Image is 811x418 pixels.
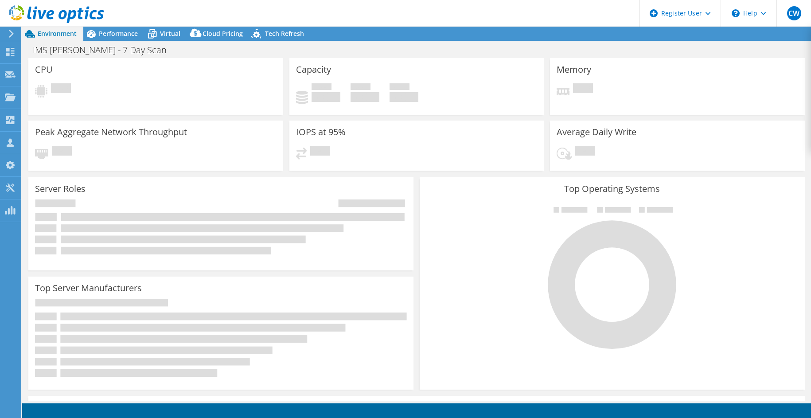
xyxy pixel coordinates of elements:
h3: Memory [557,65,591,74]
h4: 0 GiB [351,92,379,102]
span: Total [390,83,409,92]
h3: Server Roles [35,184,86,194]
h3: Top Operating Systems [426,184,798,194]
span: Tech Refresh [265,29,304,38]
h4: 0 GiB [390,92,418,102]
span: Pending [573,83,593,95]
span: Pending [51,83,71,95]
span: Pending [52,146,72,158]
h3: CPU [35,65,53,74]
h3: Top Server Manufacturers [35,283,142,293]
span: Pending [575,146,595,158]
h1: IMS [PERSON_NAME] - 7 Day Scan [29,45,180,55]
span: Free [351,83,370,92]
span: Pending [310,146,330,158]
h3: Peak Aggregate Network Throughput [35,127,187,137]
span: Virtual [160,29,180,38]
span: Environment [38,29,77,38]
h4: 0 GiB [312,92,340,102]
svg: \n [732,9,740,17]
h3: Capacity [296,65,331,74]
h3: IOPS at 95% [296,127,346,137]
span: CW [787,6,801,20]
span: Performance [99,29,138,38]
h3: Average Daily Write [557,127,636,137]
span: Cloud Pricing [203,29,243,38]
span: Used [312,83,331,92]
